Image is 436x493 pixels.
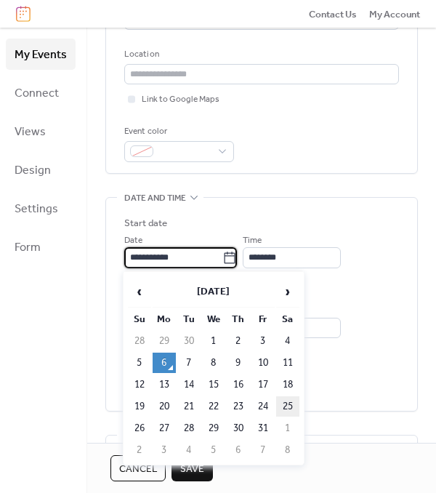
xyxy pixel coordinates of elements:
[110,455,166,481] button: Cancel
[180,462,204,476] span: Save
[276,374,299,395] td: 18
[243,233,262,248] span: Time
[177,353,201,373] td: 7
[171,455,213,481] button: Save
[153,276,275,308] th: [DATE]
[177,440,201,460] td: 4
[124,216,167,231] div: Start date
[6,193,76,224] a: Settings
[276,309,299,329] th: Sa
[227,309,250,329] th: Th
[276,440,299,460] td: 8
[276,396,299,417] td: 25
[153,396,176,417] td: 20
[128,440,151,460] td: 2
[276,418,299,438] td: 1
[124,233,142,248] span: Date
[15,198,58,220] span: Settings
[177,309,201,329] th: Tu
[153,418,176,438] td: 27
[124,191,186,205] span: Date and time
[6,231,76,262] a: Form
[251,440,275,460] td: 7
[202,440,225,460] td: 5
[16,6,31,22] img: logo
[251,331,275,351] td: 3
[128,309,151,329] th: Su
[227,440,250,460] td: 6
[119,462,157,476] span: Cancel
[177,374,201,395] td: 14
[6,39,76,70] a: My Events
[6,77,76,108] a: Connect
[202,418,225,438] td: 29
[251,396,275,417] td: 24
[251,309,275,329] th: Fr
[153,374,176,395] td: 13
[227,418,250,438] td: 30
[15,82,59,105] span: Connect
[153,331,176,351] td: 29
[251,374,275,395] td: 17
[128,374,151,395] td: 12
[202,309,225,329] th: We
[251,353,275,373] td: 10
[153,353,176,373] td: 6
[227,396,250,417] td: 23
[277,277,299,306] span: ›
[153,309,176,329] th: Mo
[227,374,250,395] td: 16
[124,47,396,62] div: Location
[6,154,76,185] a: Design
[128,396,151,417] td: 19
[142,92,219,107] span: Link to Google Maps
[227,331,250,351] td: 2
[177,418,201,438] td: 28
[202,396,225,417] td: 22
[15,121,46,143] span: Views
[251,418,275,438] td: 31
[369,7,420,21] a: My Account
[6,116,76,147] a: Views
[124,124,231,139] div: Event color
[309,7,357,21] a: Contact Us
[128,353,151,373] td: 5
[177,331,201,351] td: 30
[227,353,250,373] td: 9
[15,236,41,259] span: Form
[276,353,299,373] td: 11
[309,7,357,22] span: Contact Us
[202,331,225,351] td: 1
[128,331,151,351] td: 28
[15,159,51,182] span: Design
[15,44,67,66] span: My Events
[202,353,225,373] td: 8
[129,277,150,306] span: ‹
[177,396,201,417] td: 21
[202,374,225,395] td: 15
[369,7,420,22] span: My Account
[153,440,176,460] td: 3
[276,331,299,351] td: 4
[128,418,151,438] td: 26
